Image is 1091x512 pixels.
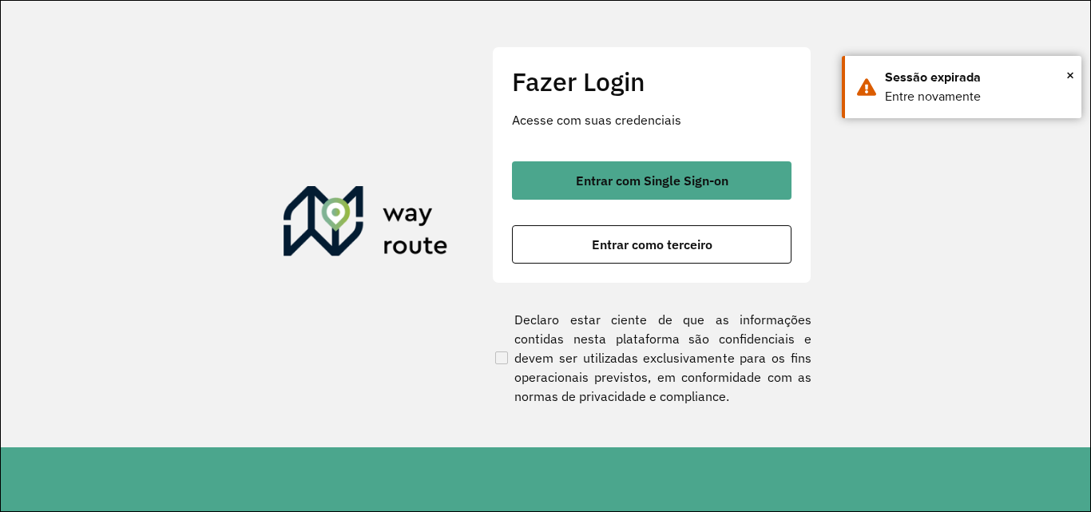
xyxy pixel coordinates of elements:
[1066,63,1074,87] button: Close
[512,225,791,264] button: button
[512,110,791,129] p: Acesse com suas credenciais
[512,66,791,97] h2: Fazer Login
[592,238,712,251] span: Entrar como terceiro
[885,68,1069,87] div: Sessão expirada
[1066,63,1074,87] span: ×
[885,87,1069,106] div: Entre novamente
[512,161,791,200] button: button
[284,186,448,263] img: Roteirizador AmbevTech
[576,174,728,187] span: Entrar com Single Sign-on
[492,310,811,406] label: Declaro estar ciente de que as informações contidas nesta plataforma são confidenciais e devem se...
